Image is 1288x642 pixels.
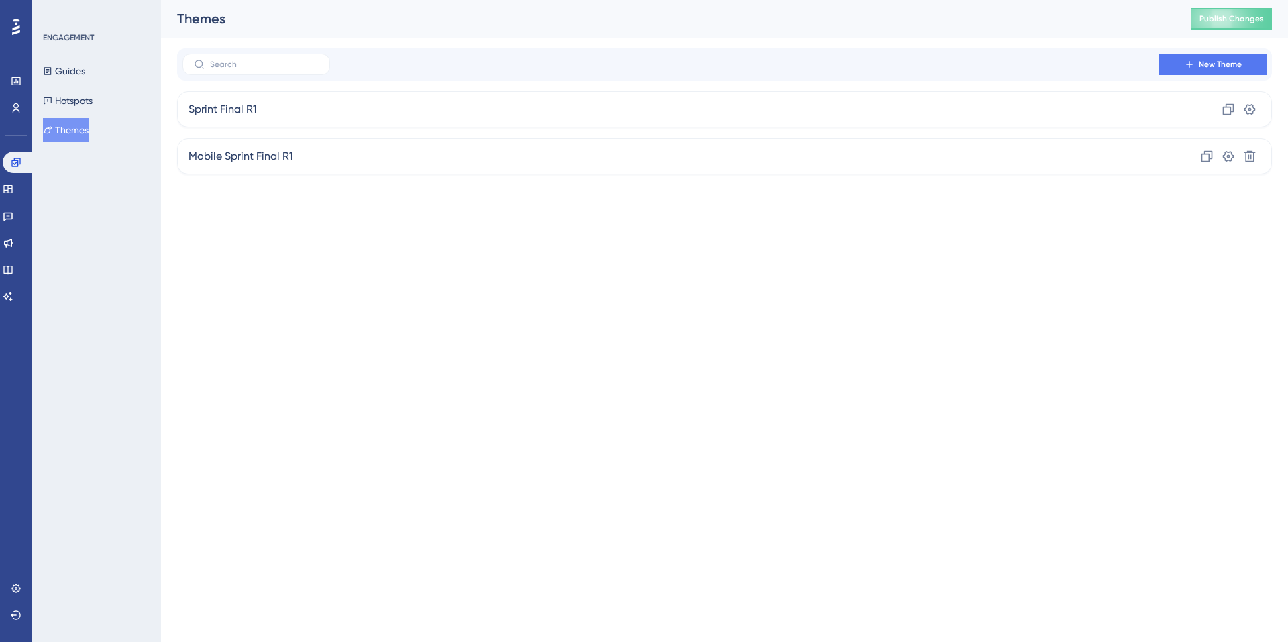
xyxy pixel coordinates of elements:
input: Search [210,60,319,69]
button: Guides [43,59,85,83]
button: New Theme [1159,54,1267,75]
span: Sprint Final R1 [189,101,257,117]
span: Publish Changes [1199,13,1264,24]
span: Mobile Sprint Final R1 [189,148,293,164]
div: ENGAGEMENT [43,32,94,43]
button: Publish Changes [1191,8,1272,30]
div: Themes [177,9,1158,28]
button: Themes [43,118,89,142]
button: Hotspots [43,89,93,113]
span: New Theme [1199,59,1242,70]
